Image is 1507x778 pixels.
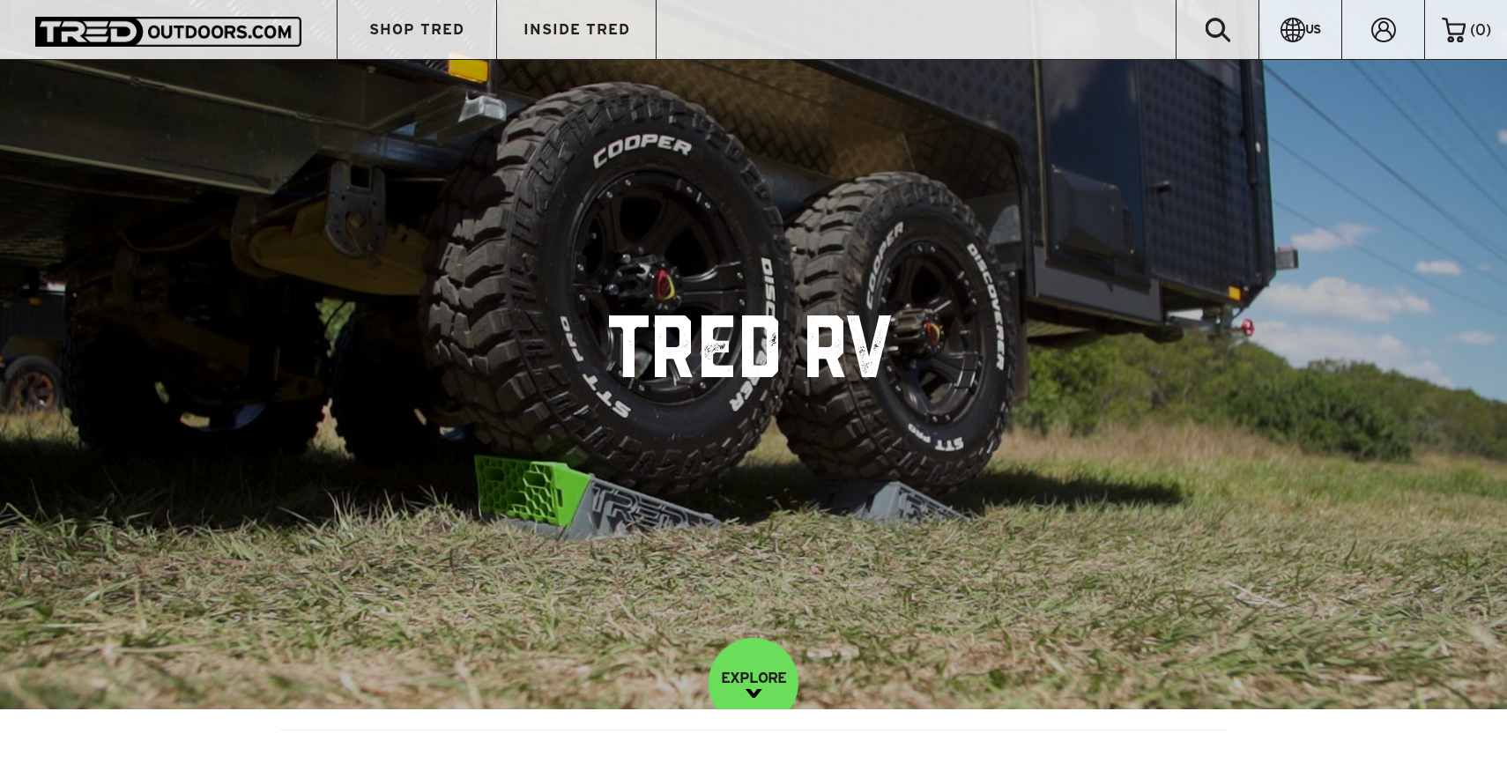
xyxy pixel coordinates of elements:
span: SHOP TRED [369,22,464,37]
img: TRED Outdoors America [35,17,301,46]
span: 0 [1475,21,1486,38]
img: cart-icon [1442,18,1466,42]
a: EXPLORE [709,638,798,728]
img: down-image [746,689,762,698]
h1: TRED RV [609,315,899,395]
span: INSIDE TRED [523,22,630,37]
span: ( ) [1470,22,1491,38]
